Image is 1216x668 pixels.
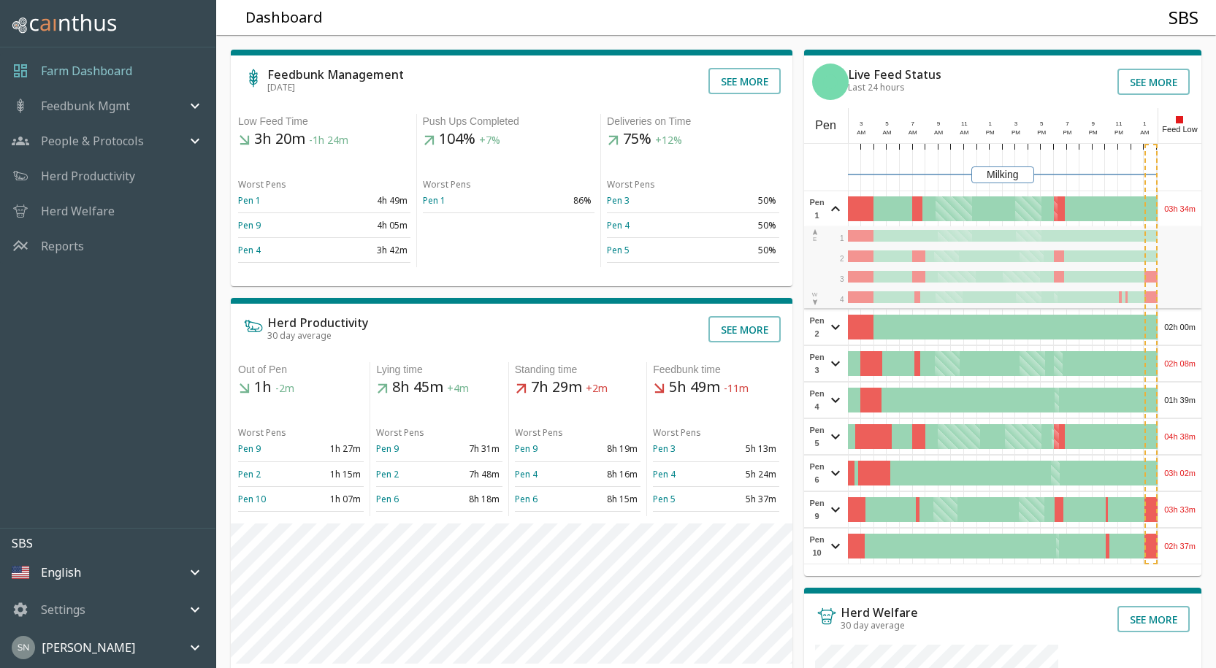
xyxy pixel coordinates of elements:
span: Worst Pens [238,178,286,191]
a: Pen 4 [515,468,538,480]
div: 03h 34m [1158,191,1201,226]
img: 45cffdf61066f8072b93f09263145446 [12,636,35,659]
span: AM [960,129,968,136]
div: Push Ups Completed [423,114,595,129]
td: 8h 15m [578,486,640,511]
button: See more [1117,606,1190,632]
div: 1 [984,120,997,128]
h5: 75% [607,129,779,150]
span: Worst Pens [607,178,655,191]
span: AM [1140,129,1149,136]
h5: 5h 49m [653,377,779,398]
a: Farm Dashboard [41,62,132,80]
td: 5h 37m [716,486,779,511]
div: 5 [1035,120,1048,128]
div: 1 [1139,120,1152,128]
p: People & Protocols [41,132,144,150]
td: 5h 13m [716,437,779,461]
span: 30 day average [267,329,332,342]
td: 50% [693,238,779,263]
td: 86% [508,188,594,213]
span: -1h 24m [309,134,348,147]
div: Lying time [376,362,502,377]
span: 3 [840,275,844,283]
span: AM [857,129,865,136]
span: 1 [840,234,844,242]
div: Standing time [515,362,640,377]
p: Settings [41,601,85,618]
td: 3h 42m [324,238,410,263]
span: PM [986,129,995,136]
td: 8h 18m [440,486,502,511]
a: Pen 3 [653,442,676,455]
td: 50% [693,213,779,238]
h4: SBS [1169,7,1198,28]
a: Pen 9 [238,442,261,455]
div: 02h 08m [1158,346,1201,381]
span: Pen 10 [808,533,827,559]
div: Milking [971,166,1034,183]
h5: 3h 20m [238,129,410,150]
h5: 7h 29m [515,377,640,398]
span: Worst Pens [423,178,471,191]
p: SBS [12,534,215,552]
span: Pen 3 [808,350,827,377]
span: Last 24 hours [848,81,905,93]
a: Pen 3 [607,194,630,207]
span: Worst Pens [653,426,701,439]
span: Pen 9 [808,496,827,523]
button: See more [708,316,781,342]
td: 7h 31m [440,437,502,461]
span: +7% [479,134,500,147]
a: Pen 1 [423,194,446,207]
span: 30 day average [841,619,905,631]
td: 50% [693,188,779,213]
h6: Feedbunk Management [267,69,404,80]
td: 1h 07m [301,486,364,511]
div: 7 [906,120,919,128]
td: 4h 05m [324,213,410,238]
span: PM [1063,129,1071,136]
p: English [41,564,81,581]
div: 7 [1061,120,1074,128]
td: 1h 15m [301,461,364,486]
td: 8h 16m [578,461,640,486]
button: See more [1117,69,1190,95]
a: Reports [41,237,84,255]
div: 03h 33m [1158,492,1201,527]
h5: 8h 45m [376,377,502,398]
span: AM [909,129,917,136]
span: [DATE] [267,81,295,93]
span: Worst Pens [376,426,424,439]
a: Pen 10 [238,493,266,505]
div: 3 [1009,120,1022,128]
a: Pen 6 [376,493,399,505]
h6: Herd Welfare [841,607,918,618]
a: Pen 2 [376,468,399,480]
div: 11 [1112,120,1125,128]
span: AM [883,129,892,136]
span: PM [1012,129,1020,136]
button: See more [708,68,781,94]
div: Deliveries on Time [607,114,779,129]
td: 7h 48m [440,461,502,486]
a: Pen 6 [515,493,538,505]
span: Worst Pens [515,426,563,439]
div: 01h 39m [1158,383,1201,418]
p: Herd Productivity [41,167,135,185]
div: 03h 02m [1158,456,1201,491]
a: Pen 9 [515,442,538,455]
a: Pen 9 [238,219,261,231]
td: 1h 27m [301,437,364,461]
a: Herd Welfare [41,202,115,220]
span: PM [1037,129,1046,136]
a: Pen 4 [238,244,261,256]
span: +2m [586,382,608,396]
div: Feedbunk time [653,362,779,377]
div: Low Feed Time [238,114,410,129]
span: Pen 4 [808,387,827,413]
p: [PERSON_NAME] [42,639,135,656]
